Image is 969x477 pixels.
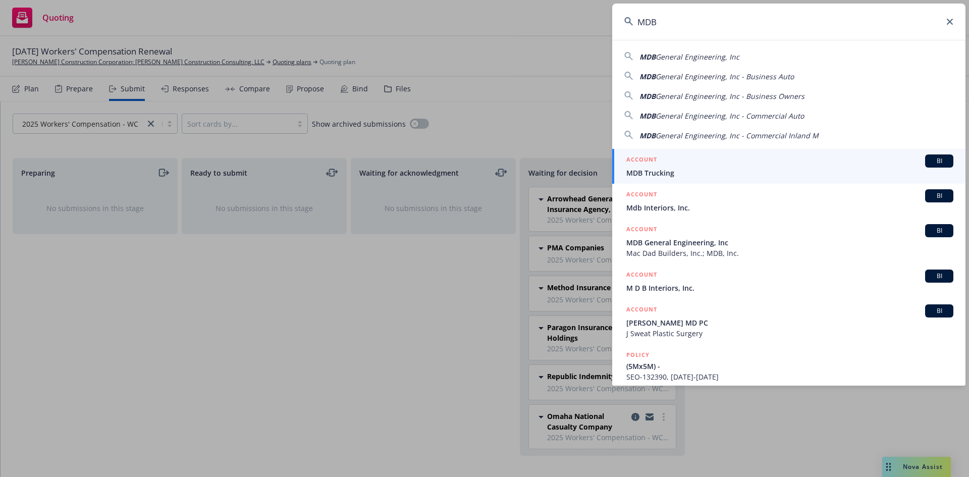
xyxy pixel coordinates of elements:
span: General Engineering, Inc - Business Auto [656,72,794,81]
a: ACCOUNTBIMDB General Engineering, IncMac Dad Builders, Inc.; MDB, Inc. [612,219,965,264]
span: General Engineering, Inc - Business Owners [656,91,804,101]
span: (5Mx5M) - [626,361,953,372]
span: MDB [639,91,656,101]
span: MDB [639,72,656,81]
span: MDB General Engineering, Inc [626,237,953,248]
span: Mac Dad Builders, Inc.; MDB, Inc. [626,248,953,258]
span: J Sweat Plastic Surgery [626,328,953,339]
span: General Engineering, Inc - Commercial Auto [656,111,804,121]
span: BI [929,191,949,200]
span: BI [929,306,949,315]
span: General Engineering, Inc [656,52,739,62]
span: MDB Trucking [626,168,953,178]
h5: ACCOUNT [626,189,657,201]
span: Mdb Interiors, Inc. [626,202,953,213]
a: ACCOUNTBIMdb Interiors, Inc. [612,184,965,219]
span: [PERSON_NAME] MD PC [626,317,953,328]
a: ACCOUNTBIMDB Trucking [612,149,965,184]
a: ACCOUNTBI[PERSON_NAME] MD PCJ Sweat Plastic Surgery [612,299,965,344]
span: MDB [639,52,656,62]
span: M D B Interiors, Inc. [626,283,953,293]
h5: ACCOUNT [626,224,657,236]
span: MDB [639,111,656,121]
a: POLICY(5Mx5M) -SEO-132390, [DATE]-[DATE] [612,344,965,388]
span: SEO-132390, [DATE]-[DATE] [626,372,953,382]
span: BI [929,156,949,166]
h5: ACCOUNT [626,154,657,167]
h5: POLICY [626,350,650,360]
a: ACCOUNTBIM D B Interiors, Inc. [612,264,965,299]
span: BI [929,272,949,281]
span: MDB [639,131,656,140]
span: BI [929,226,949,235]
span: General Engineering, Inc - Commercial Inland M [656,131,819,140]
h5: ACCOUNT [626,270,657,282]
input: Search... [612,4,965,40]
h5: ACCOUNT [626,304,657,316]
